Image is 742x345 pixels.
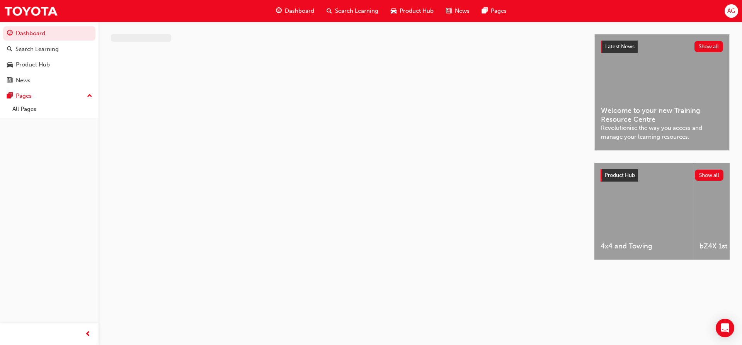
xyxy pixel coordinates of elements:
span: car-icon [7,61,13,68]
button: AG [725,4,738,18]
a: Product Hub [3,58,95,72]
span: pages-icon [7,93,13,100]
span: News [455,7,470,15]
a: Dashboard [3,26,95,41]
a: News [3,73,95,88]
button: Pages [3,89,95,103]
a: All Pages [9,103,95,115]
span: Welcome to your new Training Resource Centre [601,106,723,124]
span: car-icon [391,6,397,16]
span: prev-icon [85,330,91,339]
span: AG [727,7,735,15]
a: 4x4 and Towing [594,163,693,260]
button: Show all [695,170,724,181]
div: Search Learning [15,45,59,54]
a: Search Learning [3,42,95,56]
a: Latest NewsShow all [601,41,723,53]
span: Pages [491,7,507,15]
div: Open Intercom Messenger [716,319,734,337]
div: Pages [16,92,32,100]
span: Revolutionise the way you access and manage your learning resources. [601,124,723,141]
span: Product Hub [605,172,635,178]
a: Latest NewsShow allWelcome to your new Training Resource CentreRevolutionise the way you access a... [594,34,730,151]
button: Show all [694,41,723,52]
span: Product Hub [400,7,434,15]
div: News [16,76,31,85]
span: search-icon [327,6,332,16]
span: pages-icon [482,6,488,16]
span: news-icon [446,6,452,16]
span: guage-icon [276,6,282,16]
a: Product HubShow all [601,169,723,182]
img: Trak [4,2,58,20]
span: guage-icon [7,30,13,37]
span: search-icon [7,46,12,53]
a: search-iconSearch Learning [320,3,385,19]
span: Dashboard [285,7,314,15]
a: pages-iconPages [476,3,513,19]
span: Latest News [605,43,635,50]
span: up-icon [87,91,92,101]
a: news-iconNews [440,3,476,19]
button: DashboardSearch LearningProduct HubNews [3,25,95,89]
span: news-icon [7,77,13,84]
a: car-iconProduct Hub [385,3,440,19]
span: Search Learning [335,7,378,15]
a: guage-iconDashboard [270,3,320,19]
span: 4x4 and Towing [601,242,687,251]
div: Product Hub [16,60,50,69]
